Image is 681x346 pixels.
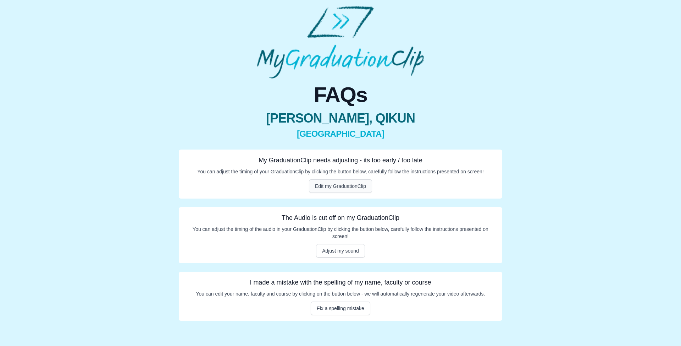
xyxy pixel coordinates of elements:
[184,155,497,165] h3: My GraduationClip needs adjusting - its too early / too late
[184,226,497,240] p: You can adjust the timing of the audio in your GraduationClip by clicking the button below, caref...
[179,84,502,106] span: FAQs
[316,244,365,258] button: Adjust my sound
[311,302,370,315] button: Fix a spelling mistake
[179,128,502,140] span: [GEOGRAPHIC_DATA]
[184,277,497,287] h3: I made a mistake with the spelling of my name, faculty or course
[257,6,424,79] img: MyGraduationClip
[184,213,497,223] h3: The Audio is cut off on my GraduationClip
[184,168,497,175] p: You can adjust the timing of your GraduationClip by clicking the button below, carefully follow t...
[179,111,502,125] span: [PERSON_NAME], QIKUN
[309,179,372,193] button: Edit my GraduationClip
[184,290,497,297] p: You can edit your name, faculty and course by clicking on the button below - we will automaticall...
